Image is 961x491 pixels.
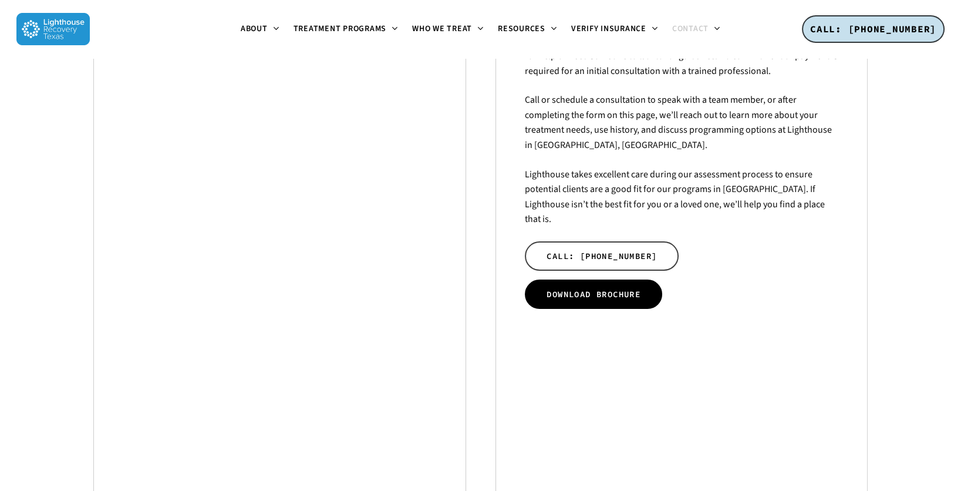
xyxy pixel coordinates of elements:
span: CALL: [PHONE_NUMBER] [810,23,936,35]
a: CALL: [PHONE_NUMBER] [802,15,945,43]
a: Verify Insurance [564,25,665,34]
a: CALL: [PHONE_NUMBER] [525,241,679,271]
span: Contact [672,23,709,35]
span: Resources [498,23,545,35]
a: Contact [665,25,727,34]
span: Lighthouse takes excellent care during our assessment process to ensure potential clients are a g... [525,168,825,226]
a: Who We Treat [405,25,491,34]
p: Call or schedule a consultation to speak with a team member, or after completing the form on this... [525,93,838,167]
a: Treatment Programs [286,25,406,34]
span: Verify Insurance [571,23,646,35]
span: We are honored to help in any way we can. Please get in touch if you’re ready for help or need so... [525,34,838,77]
a: About [234,25,286,34]
span: Treatment Programs [294,23,387,35]
span: Who We Treat [412,23,472,35]
a: Resources [491,25,564,34]
span: About [241,23,268,35]
img: Lighthouse Recovery Texas [16,13,90,45]
a: DOWNLOAD BROCHURE [525,280,662,309]
span: DOWNLOAD BROCHURE [547,288,640,300]
span: CALL: [PHONE_NUMBER] [547,250,657,262]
